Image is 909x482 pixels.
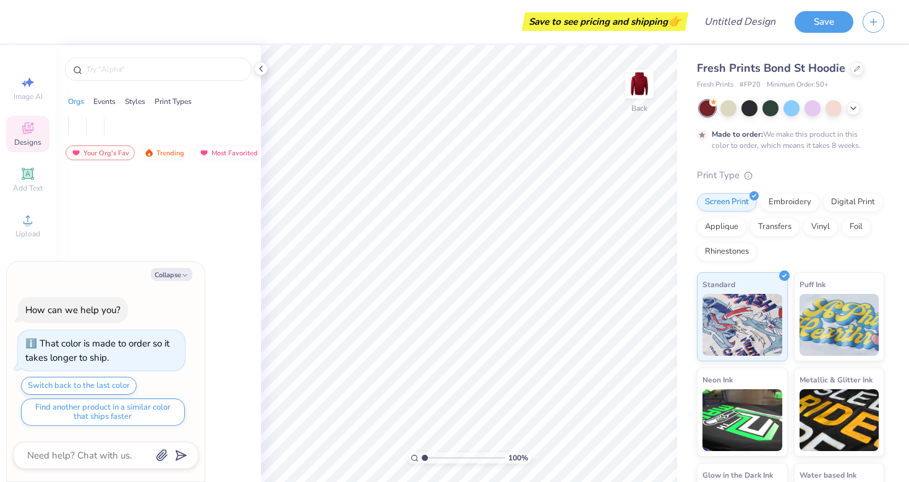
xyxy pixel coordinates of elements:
[697,193,757,212] div: Screen Print
[800,389,879,451] img: Metallic & Glitter Ink
[525,12,685,31] div: Save to see pricing and shipping
[199,148,209,157] img: most_fav.gif
[71,148,81,157] img: most_fav.gif
[761,193,819,212] div: Embroidery
[15,229,40,239] span: Upload
[795,11,853,33] button: Save
[800,278,826,291] span: Puff Ink
[14,137,41,147] span: Designs
[66,145,135,160] div: Your Org's Fav
[712,129,864,151] div: We make this product in this color to order, which means it takes 8 weeks.
[13,183,43,193] span: Add Text
[800,468,856,481] span: Water based Ink
[697,243,757,261] div: Rhinestones
[85,63,244,75] input: Try "Alpha"
[750,218,800,236] div: Transfers
[155,96,192,107] div: Print Types
[139,145,190,160] div: Trending
[697,80,733,90] span: Fresh Prints
[697,218,746,236] div: Applique
[508,452,528,463] span: 100 %
[842,218,871,236] div: Foil
[740,80,761,90] span: # FP20
[702,468,773,481] span: Glow in the Dark Ink
[697,168,884,183] div: Print Type
[144,148,154,157] img: trending.gif
[93,96,116,107] div: Events
[702,278,735,291] span: Standard
[25,337,169,364] div: That color is made to order so it takes longer to ship.
[151,268,192,281] button: Collapse
[68,96,84,107] div: Orgs
[803,218,838,236] div: Vinyl
[800,373,873,386] span: Metallic & Glitter Ink
[668,14,681,28] span: 👉
[125,96,145,107] div: Styles
[702,373,733,386] span: Neon Ink
[702,389,782,451] img: Neon Ink
[702,294,782,356] img: Standard
[14,92,43,101] span: Image AI
[823,193,883,212] div: Digital Print
[697,61,845,75] span: Fresh Prints Bond St Hoodie
[21,398,185,426] button: Find another product in a similar color that ships faster
[694,9,785,34] input: Untitled Design
[631,103,647,114] div: Back
[25,304,121,316] div: How can we help you?
[800,294,879,356] img: Puff Ink
[627,72,652,97] img: Back
[767,80,829,90] span: Minimum Order: 50 +
[21,377,137,395] button: Switch back to the last color
[712,129,763,139] strong: Made to order:
[194,145,263,160] div: Most Favorited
